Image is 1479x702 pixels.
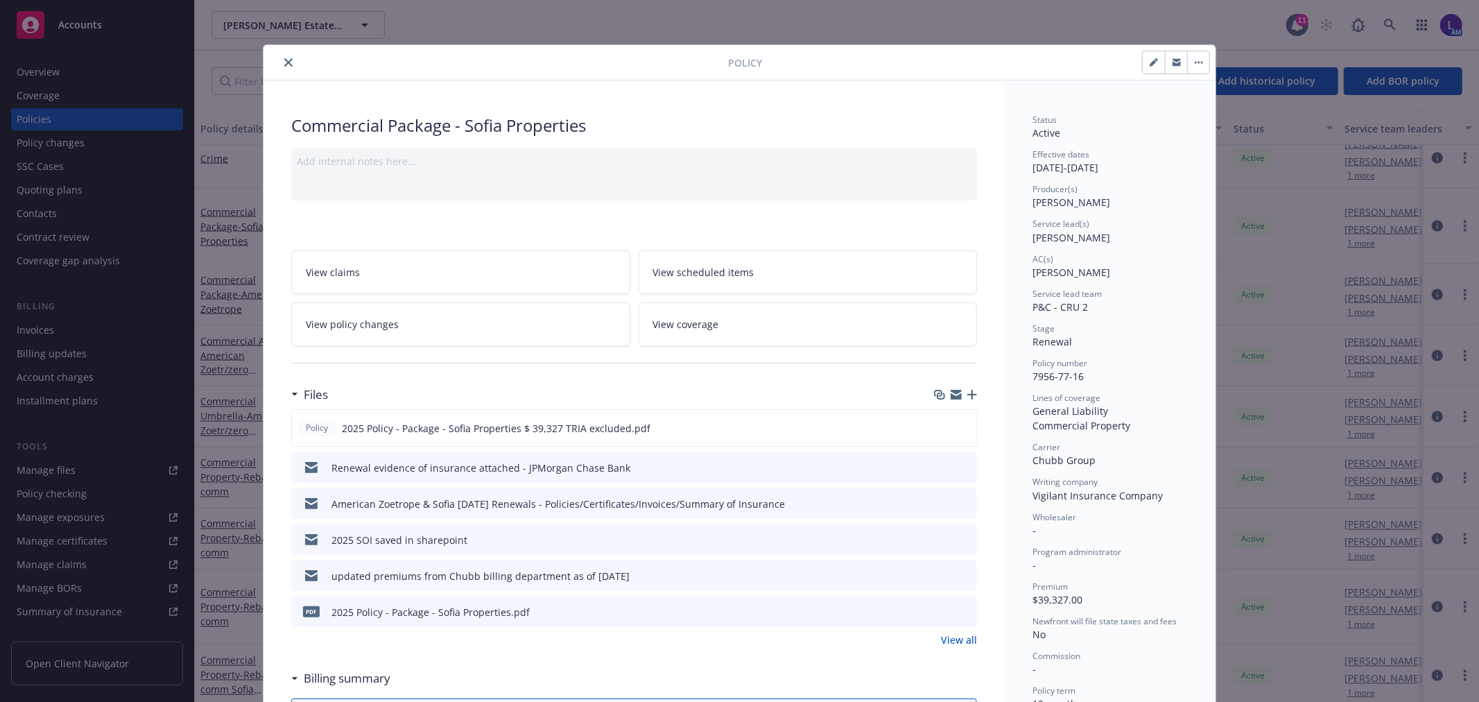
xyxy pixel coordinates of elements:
span: [PERSON_NAME] [1032,231,1110,244]
button: download file [937,569,948,583]
button: preview file [959,497,971,511]
span: Active [1032,126,1060,139]
span: Effective dates [1032,148,1089,160]
span: Stage [1032,323,1055,334]
span: Service lead(s) [1032,218,1089,230]
span: [PERSON_NAME] [1032,196,1110,209]
span: Commission [1032,650,1080,662]
div: Files [291,386,328,404]
span: - [1032,558,1036,572]
button: preview file [959,533,971,547]
span: Newfront will file state taxes and fees [1032,615,1177,627]
button: preview file [959,605,971,619]
span: Policy term [1032,685,1075,696]
button: preview file [959,461,971,475]
span: 7956-77-16 [1032,370,1084,383]
span: Producer(s) [1032,183,1078,195]
a: View coverage [639,302,978,346]
span: Carrier [1032,441,1060,453]
button: download file [937,461,948,475]
button: download file [937,497,948,511]
div: American Zoetrope & Sofia [DATE] Renewals - Policies/Certificates/Invoices/Summary of Insurance [331,497,785,511]
h3: Files [304,386,328,404]
div: [DATE] - [DATE] [1032,148,1188,175]
span: Policy number [1032,357,1087,369]
span: Vigilant Insurance Company [1032,489,1163,502]
span: Service lead team [1032,288,1102,300]
div: updated premiums from Chubb billing department as of [DATE] [331,569,630,583]
a: View claims [291,250,630,294]
span: [PERSON_NAME] [1032,266,1110,279]
div: General Liability [1032,404,1188,418]
a: View scheduled items [639,250,978,294]
span: Wholesaler [1032,511,1076,523]
span: No [1032,628,1046,641]
span: Writing company [1032,476,1098,488]
span: - [1032,662,1036,676]
div: 2025 Policy - Package - Sofia Properties.pdf [331,605,530,619]
span: Chubb Group [1032,454,1096,467]
div: Commercial Property [1032,418,1188,433]
a: View policy changes [291,302,630,346]
div: 2025 SOI saved in sharepoint [331,533,467,547]
div: Commercial Package - Sofia Properties [291,114,977,137]
button: download file [937,533,948,547]
span: Policy [728,55,762,70]
span: View claims [306,265,360,280]
h3: Billing summary [304,669,390,687]
div: Add internal notes here... [297,154,971,169]
button: download file [937,605,948,619]
span: pdf [303,606,320,617]
span: View policy changes [306,317,399,332]
span: View coverage [653,317,719,332]
span: Program administrator [1032,546,1121,558]
span: $39,327.00 [1032,593,1082,606]
div: Billing summary [291,669,390,687]
span: - [1032,524,1036,537]
button: preview file [958,421,971,436]
span: Premium [1032,581,1068,592]
button: close [280,54,297,71]
span: Lines of coverage [1032,392,1100,404]
div: Renewal evidence of insurance attached - JPMorgan Chase Bank [331,461,630,475]
span: Status [1032,114,1057,126]
button: download file [936,421,947,436]
span: AC(s) [1032,253,1053,265]
span: Policy [303,422,331,434]
span: 2025 Policy - Package - Sofia Properties $ 39,327 TRIA excluded.pdf [342,421,650,436]
span: Renewal [1032,335,1072,348]
a: View all [941,633,977,647]
button: preview file [959,569,971,583]
span: View scheduled items [653,265,754,280]
span: P&C - CRU 2 [1032,300,1088,314]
